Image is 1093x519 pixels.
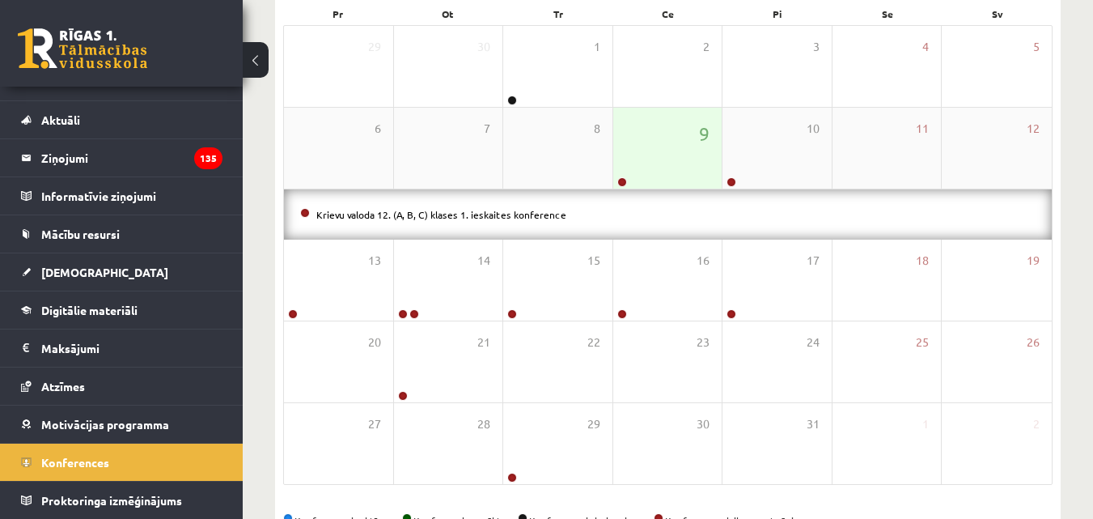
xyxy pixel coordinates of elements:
span: 25 [916,334,929,351]
a: Motivācijas programma [21,406,222,443]
span: 22 [587,334,600,351]
span: 11 [916,120,929,138]
a: Informatīvie ziņojumi [21,177,222,215]
legend: Ziņojumi [41,139,222,177]
div: Pr [283,2,393,25]
span: 31 [807,415,820,433]
span: 26 [1027,334,1040,351]
a: Digitālie materiāli [21,291,222,329]
span: 10 [807,120,820,138]
span: 29 [587,415,600,433]
span: 30 [697,415,710,433]
div: Sv [943,2,1053,25]
div: Ce [613,2,723,25]
div: Se [832,2,943,25]
span: 9 [699,120,710,147]
a: Aktuāli [21,101,222,138]
span: Digitālie materiāli [41,303,138,317]
span: 29 [368,38,381,56]
span: 18 [916,252,929,270]
span: 27 [368,415,381,433]
span: 24 [807,334,820,351]
span: 3 [813,38,820,56]
span: 21 [477,334,490,351]
span: Atzīmes [41,379,85,394]
span: 19 [1027,252,1040,270]
span: 15 [587,252,600,270]
span: 2 [703,38,710,56]
a: Maksājumi [21,330,222,367]
span: 5 [1033,38,1040,56]
span: 17 [807,252,820,270]
a: Proktoringa izmēģinājums [21,482,222,519]
span: Mācību resursi [41,227,120,241]
div: Pi [722,2,832,25]
span: 23 [697,334,710,351]
span: 28 [477,415,490,433]
div: Ot [393,2,503,25]
span: 12 [1027,120,1040,138]
span: 1 [594,38,600,56]
div: Tr [503,2,613,25]
a: Mācību resursi [21,215,222,253]
span: 16 [697,252,710,270]
span: 8 [594,120,600,138]
span: 6 [375,120,381,138]
a: Atzīmes [21,368,222,405]
a: Rīgas 1. Tālmācības vidusskola [18,28,147,69]
span: 2 [1033,415,1040,433]
a: Konferences [21,444,222,481]
span: Motivācijas programma [41,417,169,432]
span: 20 [368,334,381,351]
a: Ziņojumi135 [21,139,222,177]
span: 7 [484,120,490,138]
span: Aktuāli [41,113,80,127]
span: 4 [922,38,929,56]
legend: Informatīvie ziņojumi [41,177,222,215]
span: 14 [477,252,490,270]
span: 30 [477,38,490,56]
span: 1 [922,415,929,433]
span: [DEMOGRAPHIC_DATA] [41,265,168,279]
legend: Maksājumi [41,330,222,367]
i: 135 [194,147,222,169]
a: [DEMOGRAPHIC_DATA] [21,253,222,291]
a: Krievu valoda 12. (A, B, C) klases 1. ieskaites konference [316,208,566,221]
span: 13 [368,252,381,270]
span: Proktoringa izmēģinājums [41,493,182,508]
span: Konferences [41,455,109,470]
